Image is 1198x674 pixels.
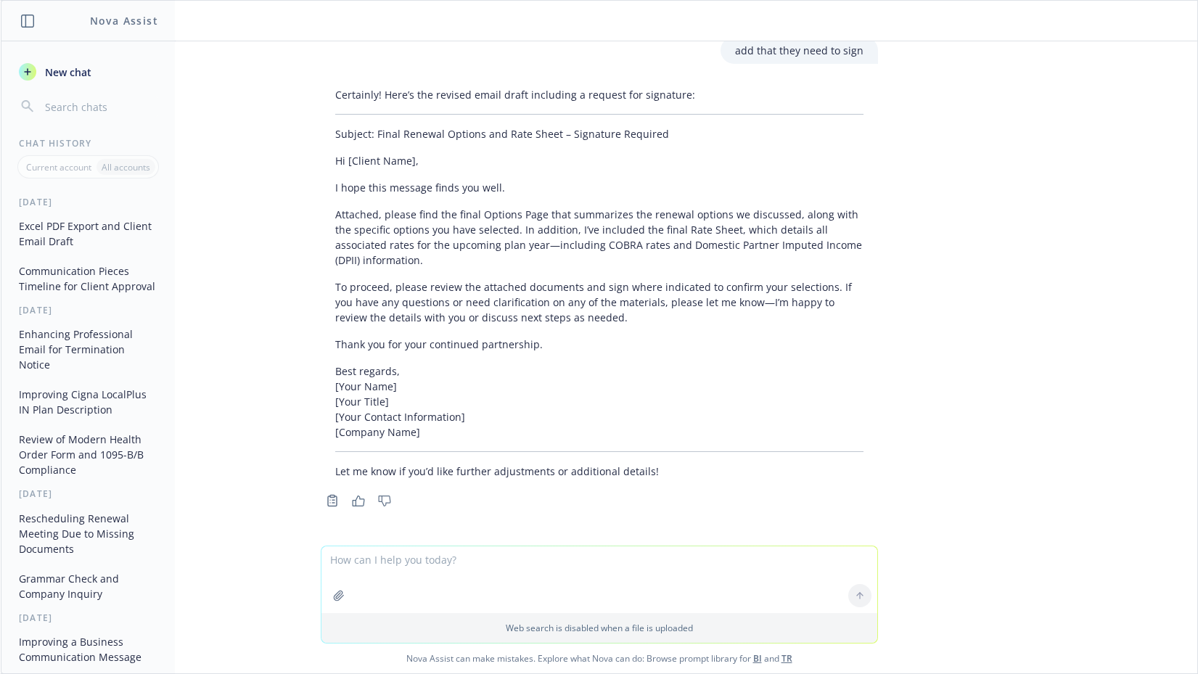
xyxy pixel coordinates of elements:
p: Thank you for your continued partnership. [335,337,863,352]
p: All accounts [102,161,150,173]
a: BI [753,652,762,665]
h1: Nova Assist [90,13,158,28]
div: [DATE] [1,488,175,500]
p: I hope this message finds you well. [335,180,863,195]
div: [DATE] [1,196,175,208]
button: Thumbs down [373,490,396,511]
p: Subject: Final Renewal Options and Rate Sheet – Signature Required [335,126,863,141]
p: Let me know if you’d like further adjustments or additional details! [335,464,863,479]
div: [DATE] [1,612,175,624]
p: Attached, please find the final Options Page that summarizes the renewal options we discussed, al... [335,207,863,268]
p: Hi [Client Name], [335,153,863,168]
button: Improving a Business Communication Message [13,630,163,669]
button: Grammar Check and Company Inquiry [13,567,163,606]
p: Web search is disabled when a file is uploaded [330,622,869,634]
p: Current account [26,161,91,173]
p: Certainly! Here’s the revised email draft including a request for signature: [335,87,863,102]
div: Chat History [1,137,175,149]
button: Improving Cigna LocalPlus IN Plan Description [13,382,163,422]
button: Enhancing Professional Email for Termination Notice [13,322,163,377]
div: [DATE] [1,304,175,316]
button: Review of Modern Health Order Form and 1095-B/B Compliance [13,427,163,482]
button: New chat [13,59,163,85]
p: add that they need to sign [735,43,863,58]
span: New chat [42,65,91,80]
button: Communication Pieces Timeline for Client Approval [13,259,163,298]
p: Best regards, [Your Name] [Your Title] [Your Contact Information] [Company Name] [335,363,863,440]
svg: Copy to clipboard [326,494,339,507]
button: Excel PDF Export and Client Email Draft [13,214,163,253]
p: To proceed, please review the attached documents and sign where indicated to confirm your selecti... [335,279,863,325]
span: Nova Assist can make mistakes. Explore what Nova can do: Browse prompt library for and [7,644,1191,673]
input: Search chats [42,96,157,117]
button: Rescheduling Renewal Meeting Due to Missing Documents [13,506,163,561]
a: TR [781,652,792,665]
